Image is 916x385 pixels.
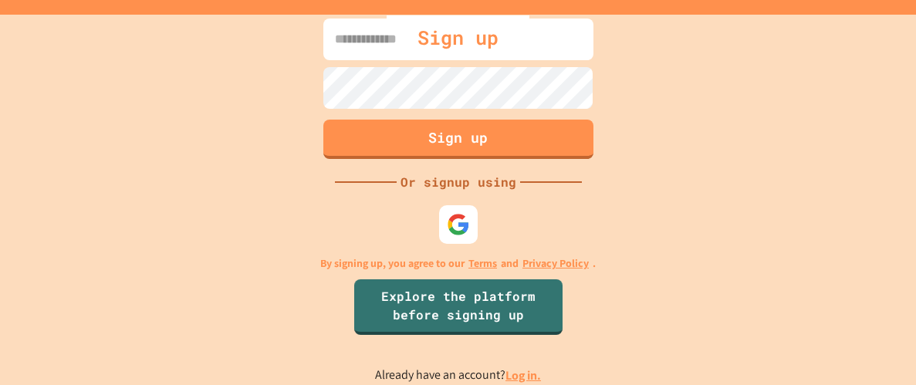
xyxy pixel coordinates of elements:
[447,213,470,236] img: google-icon.svg
[320,255,596,272] p: By signing up, you agree to our and .
[387,15,529,60] div: Sign up
[323,120,593,159] button: Sign up
[505,367,541,383] a: Log in.
[522,255,589,272] a: Privacy Policy
[375,366,541,385] p: Already have an account?
[468,255,497,272] a: Terms
[397,173,520,191] div: Or signup using
[354,279,563,335] a: Explore the platform before signing up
